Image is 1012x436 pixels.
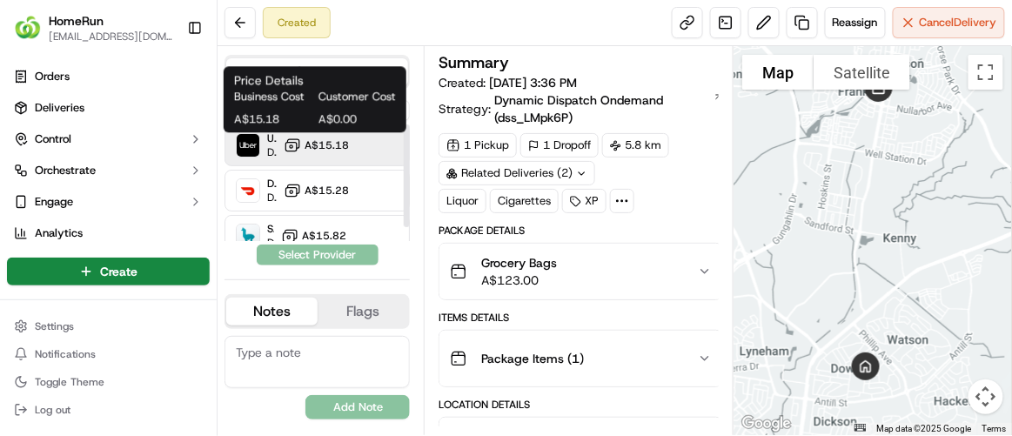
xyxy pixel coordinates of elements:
span: Engage [35,194,73,210]
button: Control [7,125,210,153]
a: Orders [7,63,210,91]
div: Related Deliveries (2) [439,161,595,185]
span: Uber [267,131,277,145]
span: A$15.28 [305,184,349,198]
a: Open this area in Google Maps (opens a new window) [738,413,795,435]
div: XP [562,189,607,213]
span: Log out [35,403,70,417]
button: Reassign [825,7,886,38]
a: Analytics [7,219,210,247]
span: Dropoff ETA 56 minutes [267,191,277,205]
span: Business Cost [234,89,312,104]
span: Sherpa [267,222,274,236]
span: Settings [35,319,74,333]
span: Notifications [35,347,96,361]
span: Deliveries [35,100,84,116]
button: A$15.18 [284,137,349,154]
span: Reassign [833,15,878,30]
div: 1 Pickup [439,133,517,158]
button: Notes [226,298,318,325]
button: Toggle Theme [7,370,210,394]
button: CancelDelivery [893,7,1005,38]
span: A$15.18 [234,111,312,127]
button: Show street map [742,55,814,90]
button: Keyboard shortcuts [855,424,867,432]
span: Created: [439,74,577,91]
img: Google [738,413,795,435]
img: Uber [237,134,259,157]
img: DoorDash [237,179,259,202]
button: A$15.82 [281,227,346,245]
span: Create [100,263,137,280]
button: Create [7,258,210,285]
div: Strategy: [439,91,723,126]
button: Flags [318,298,409,325]
div: Liquor [439,189,486,213]
button: A$15.28 [284,182,349,199]
span: Cancel Delivery [920,15,997,30]
span: Dropoff ETA 2 hours [267,236,274,250]
div: Items Details [439,311,723,325]
h3: Summary [439,55,509,70]
button: Toggle fullscreen view [968,55,1003,90]
span: Customer Cost [318,89,396,104]
div: 5.8 km [602,133,669,158]
span: [DATE] 3:36 PM [489,75,577,91]
span: Dynamic Dispatch Ondemand (dss_LMpk6P) [494,91,712,126]
button: HomeRunHomeRun[EMAIL_ADDRESS][DOMAIN_NAME] [7,7,180,49]
button: Grocery BagsA$123.00 [439,244,722,299]
span: Analytics [35,225,83,241]
span: Toggle Theme [35,375,104,389]
div: Cigarettes [490,189,559,213]
span: A$0.00 [318,111,396,127]
span: A$15.82 [302,229,346,243]
img: Sherpa [237,225,259,247]
a: Terms (opens in new tab) [982,424,1007,433]
button: Package Items (1) [439,331,722,386]
button: [EMAIL_ADDRESS][DOMAIN_NAME] [49,30,173,44]
span: A$15.18 [305,138,349,152]
div: Package Details [439,224,723,238]
span: Grocery Bags [481,254,557,272]
div: 1 Dropoff [520,133,599,158]
img: HomeRun [14,14,42,42]
a: Dynamic Dispatch Ondemand (dss_LMpk6P) [494,91,723,126]
button: Quotes [226,58,408,86]
button: Orchestrate [7,157,210,184]
span: Orchestrate [35,163,96,178]
button: Engage [7,188,210,216]
button: Log out [7,398,210,422]
span: Control [35,131,71,147]
span: DoorDash [267,177,277,191]
h1: Price Details [234,71,396,89]
button: Settings [7,314,210,339]
span: Map data ©2025 Google [877,424,972,433]
span: Package Items ( 1 ) [481,350,584,367]
span: A$123.00 [481,272,557,289]
div: Location Details [439,398,723,412]
button: Map camera controls [968,379,1003,414]
button: HomeRun [49,12,104,30]
span: Orders [35,69,70,84]
a: Deliveries [7,94,210,122]
span: Dropoff ETA 43 minutes [267,145,277,159]
button: Show satellite imagery [814,55,910,90]
button: Notifications [7,342,210,366]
